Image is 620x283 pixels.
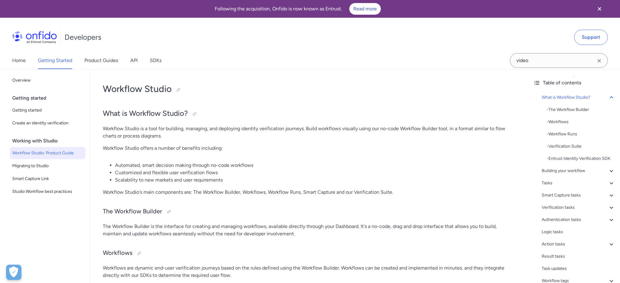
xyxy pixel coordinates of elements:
a: Task updates [542,265,615,272]
a: Overview [10,74,85,86]
a: -The Workflow Builder [547,106,615,113]
a: -Verification Suite [547,143,615,150]
div: - Verification Suite [547,143,615,150]
a: Building your workflow [542,167,615,175]
a: Smart Capture tasks [542,192,615,199]
h3: Workflows [103,248,516,258]
button: Open Preferences [6,265,21,280]
a: Studio Workflow best practices [10,186,85,198]
a: Getting Started [38,52,72,69]
div: - The Workflow Builder [547,106,615,113]
div: Table of contents [533,79,615,86]
a: Read more [349,3,381,15]
a: Product Guides [84,52,118,69]
div: - Workflows [547,118,615,126]
div: Following the acquisition, Onfido is now known as Entrust. [7,3,588,15]
p: Workflows are dynamic end-user verification journeys based on the rules defined using the Workflo... [103,264,516,279]
p: Workflow Studio is a tool for building, managing, and deploying identity verification journeys. B... [103,125,516,140]
a: -Workflow Runs [547,130,615,138]
svg: Close banner [596,5,603,13]
a: Getting started [10,104,85,116]
div: - Entrust Identity Verification SDK [547,155,615,162]
a: Smart Capture Link [10,173,85,185]
button: Close banner [588,1,611,17]
a: Action tasks [542,241,615,248]
a: Migrating to Studio [10,160,85,172]
a: Tasks [542,179,615,187]
a: What is Workflow Studio? [542,94,615,101]
div: Getting started [12,92,88,104]
span: Studio Workflow best practices [12,188,83,195]
li: Customized and flexible user verification flows [115,169,516,176]
a: SDKs [150,52,161,69]
li: Scalability to new markets and user requirements [115,176,516,184]
a: -Entrust Identity Verification SDK [547,155,615,162]
img: Onfido Logo [12,31,57,43]
a: Support [574,30,608,45]
a: Authentication tasks [542,216,615,223]
div: - Workflow Runs [547,130,615,138]
h1: Developers [65,32,101,42]
li: Automated, smart decision making through no-code workflows [115,162,516,169]
a: Workflow Studio: Product Guide [10,147,85,159]
div: Working with Studio [12,135,88,147]
div: Cookie Preferences [6,265,21,280]
svg: Clear search field button [596,57,603,64]
span: Smart Capture Link [12,175,83,182]
p: The Workflow Builder is the interface for creating and managing workflows, available directly thr... [103,223,516,237]
p: Workflow Studio's main components are: The Workflow Builder, Workflows, Workflow Runs, Smart Capt... [103,189,516,196]
p: Workflow Studio offers a number of benefits including: [103,145,516,152]
a: Create an identity verification [10,117,85,129]
a: Home [12,52,26,69]
span: Getting started [12,107,83,114]
h3: The Workflow Builder [103,207,516,217]
a: -Workflows [547,118,615,126]
a: API [130,52,138,69]
span: Workflow Studio: Product Guide [12,149,83,157]
span: Overview [12,77,83,84]
a: Logic tasks [542,228,615,236]
a: Result tasks [542,253,615,260]
h1: Workflow Studio [103,83,516,95]
a: Verification tasks [542,204,615,211]
input: Onfido search input field [510,53,608,68]
h2: What is Workflow Studio? [103,108,516,119]
span: Create an identity verification [12,119,83,127]
span: Migrating to Studio [12,162,83,170]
